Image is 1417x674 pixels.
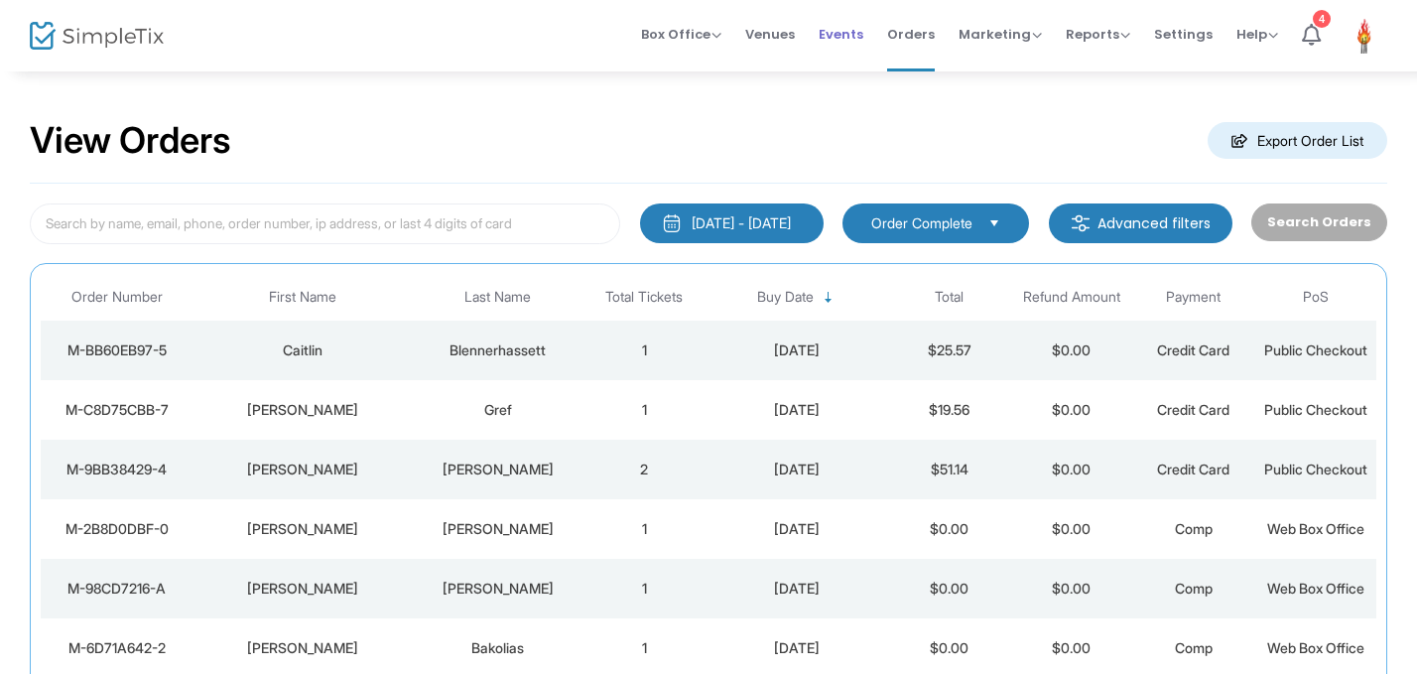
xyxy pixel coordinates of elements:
[1303,289,1329,306] span: PoS
[30,203,620,244] input: Search by name, email, phone, order number, ip address, or last 4 digits of card
[1157,401,1229,418] span: Credit Card
[888,274,1010,321] th: Total
[1175,520,1213,537] span: Comp
[198,579,408,599] div: Natasha
[1154,9,1213,60] span: Settings
[71,289,163,306] span: Order Number
[959,25,1042,44] span: Marketing
[888,499,1010,559] td: $0.00
[641,25,721,44] span: Box Office
[1010,321,1132,380] td: $0.00
[46,519,189,539] div: M-2B8D0DBF-0
[464,289,531,306] span: Last Name
[418,638,579,658] div: Bakolias
[198,340,408,360] div: Caitlin
[662,213,682,233] img: monthly
[1264,461,1367,477] span: Public Checkout
[46,638,189,658] div: M-6D71A642-2
[198,460,408,479] div: Ali Joy
[819,9,863,60] span: Events
[583,380,706,440] td: 1
[1010,380,1132,440] td: $0.00
[418,519,579,539] div: Barnard
[710,340,883,360] div: 2025-08-24
[821,290,837,306] span: Sortable
[1313,10,1331,28] div: 4
[1175,639,1213,656] span: Comp
[1157,341,1229,358] span: Credit Card
[1166,289,1221,306] span: Payment
[1208,122,1387,159] m-button: Export Order List
[1010,440,1132,499] td: $0.00
[1175,580,1213,597] span: Comp
[418,340,579,360] div: Blennerhassett
[757,289,814,306] span: Buy Date
[888,321,1010,380] td: $25.57
[710,400,883,420] div: 2025-08-24
[1267,639,1364,656] span: Web Box Office
[583,499,706,559] td: 1
[583,440,706,499] td: 2
[1049,203,1232,243] m-button: Advanced filters
[1071,213,1091,233] img: filter
[1010,559,1132,618] td: $0.00
[1010,274,1132,321] th: Refund Amount
[418,579,579,599] div: Thomas
[1264,341,1367,358] span: Public Checkout
[583,274,706,321] th: Total Tickets
[1157,461,1229,477] span: Credit Card
[46,579,189,599] div: M-98CD7216-A
[198,519,408,539] div: Elissa
[418,460,579,479] div: Richardson
[198,400,408,420] div: Katharina
[418,400,579,420] div: Gref
[871,213,972,233] span: Order Complete
[1267,580,1364,597] span: Web Box Office
[888,440,1010,499] td: $51.14
[1010,499,1132,559] td: $0.00
[46,340,189,360] div: M-BB60EB97-5
[46,400,189,420] div: M-C8D75CBB-7
[1066,25,1130,44] span: Reports
[269,289,336,306] span: First Name
[46,460,189,479] div: M-9BB38429-4
[888,380,1010,440] td: $19.56
[640,203,824,243] button: [DATE] - [DATE]
[710,460,883,479] div: 2025-08-24
[888,559,1010,618] td: $0.00
[1236,25,1278,44] span: Help
[30,119,231,163] h2: View Orders
[1267,520,1364,537] span: Web Box Office
[692,213,791,233] div: [DATE] - [DATE]
[710,519,883,539] div: 2025-08-24
[583,321,706,380] td: 1
[980,212,1008,234] button: Select
[745,9,795,60] span: Venues
[1264,401,1367,418] span: Public Checkout
[198,638,408,658] div: John
[887,9,935,60] span: Orders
